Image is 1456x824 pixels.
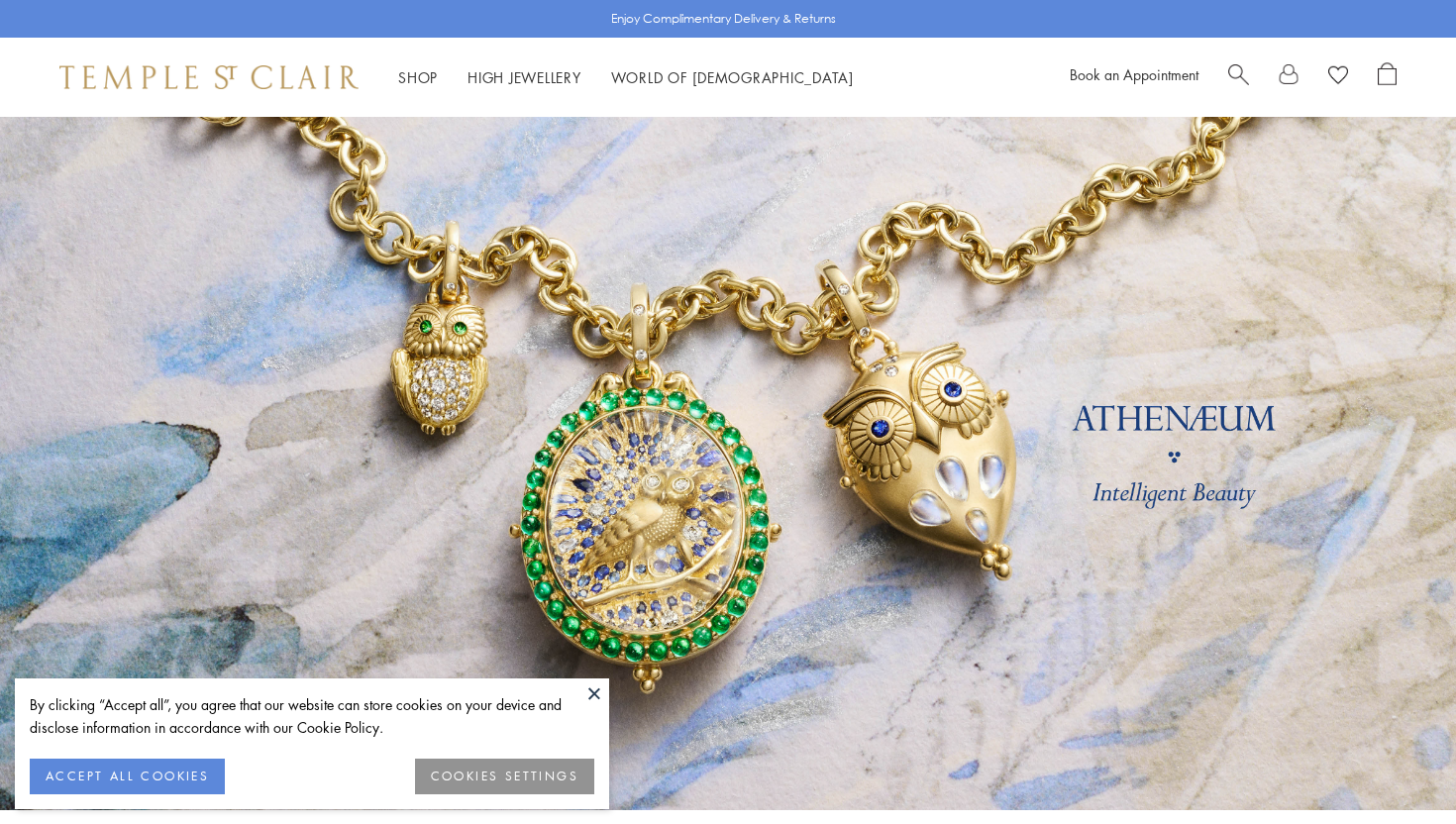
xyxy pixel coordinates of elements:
p: Enjoy Complimentary Delivery & Returns [611,9,836,29]
button: COOKIES SETTINGS [415,759,594,794]
a: View Wishlist [1328,62,1348,92]
a: Open Shopping Bag [1378,62,1397,92]
iframe: Gorgias live chat messenger [1357,731,1436,804]
a: Book an Appointment [1070,64,1198,84]
nav: Main navigation [398,65,854,90]
a: High JewelleryHigh Jewellery [468,67,581,87]
button: ACCEPT ALL COOKIES [30,759,225,794]
img: Temple St. Clair [59,65,359,89]
a: ShopShop [398,67,438,87]
div: By clicking “Accept all”, you agree that our website can store cookies on your device and disclos... [30,693,594,739]
a: Search [1228,62,1249,92]
a: World of [DEMOGRAPHIC_DATA]World of [DEMOGRAPHIC_DATA] [611,67,854,87]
